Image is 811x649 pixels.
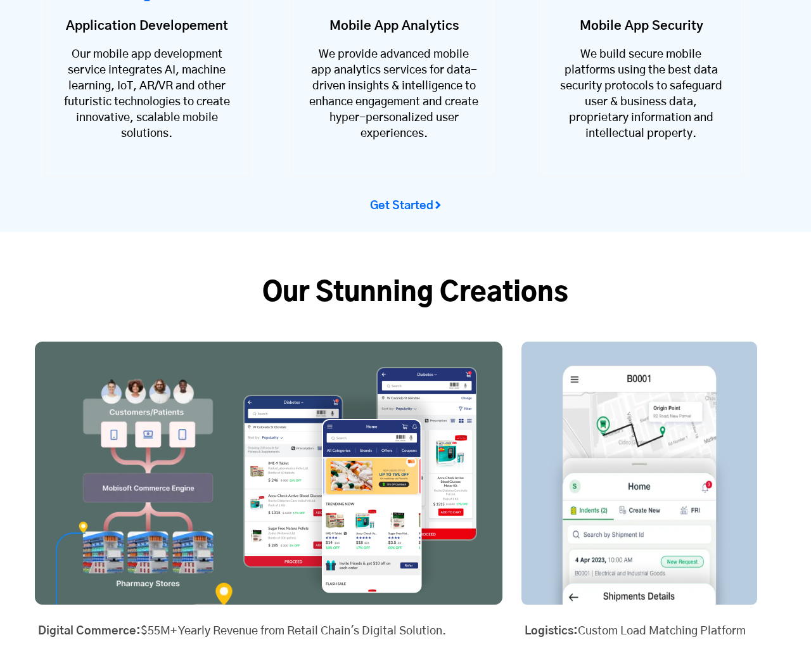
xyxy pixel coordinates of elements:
[308,34,480,142] p: We provide advanced mobile app analytics services for data-driven insights & intelligence to enha...
[61,34,233,142] p: Our mobile app development service integrates AI, machine learning, IoT, AR/VR and other futurist...
[525,626,578,637] span: Logistics:
[51,12,243,34] h3: Application Developement
[38,626,141,637] span: Digital Commerce:
[350,186,461,226] a: Get Started
[546,12,737,34] h3: Mobile App Security
[35,342,502,605] img: Digital Commerce Case Study
[555,34,727,142] p: We build secure mobile platforms using the best data security protocols to safeguard user & busin...
[38,624,499,639] p: $55M+ Yearly Revenue from Retail Chain's Digital Solution.
[54,276,776,310] h2: Our Stunning Creations
[525,624,754,639] p: Custom Load Matching Platform
[298,12,490,34] h3: Mobile App Analytics
[521,342,757,605] img: Logistics Case Study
